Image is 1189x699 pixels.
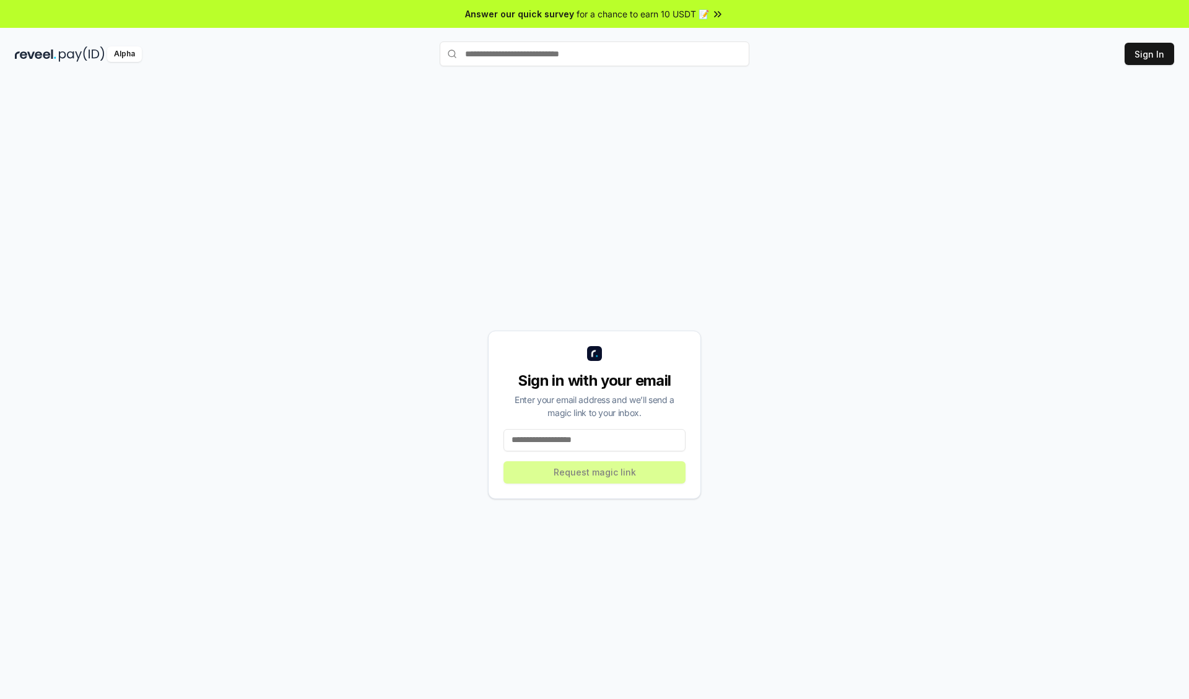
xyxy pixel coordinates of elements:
span: for a chance to earn 10 USDT 📝 [577,7,709,20]
img: reveel_dark [15,46,56,62]
div: Alpha [107,46,142,62]
button: Sign In [1125,43,1174,65]
img: pay_id [59,46,105,62]
div: Enter your email address and we’ll send a magic link to your inbox. [503,393,686,419]
div: Sign in with your email [503,371,686,391]
span: Answer our quick survey [465,7,574,20]
img: logo_small [587,346,602,361]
